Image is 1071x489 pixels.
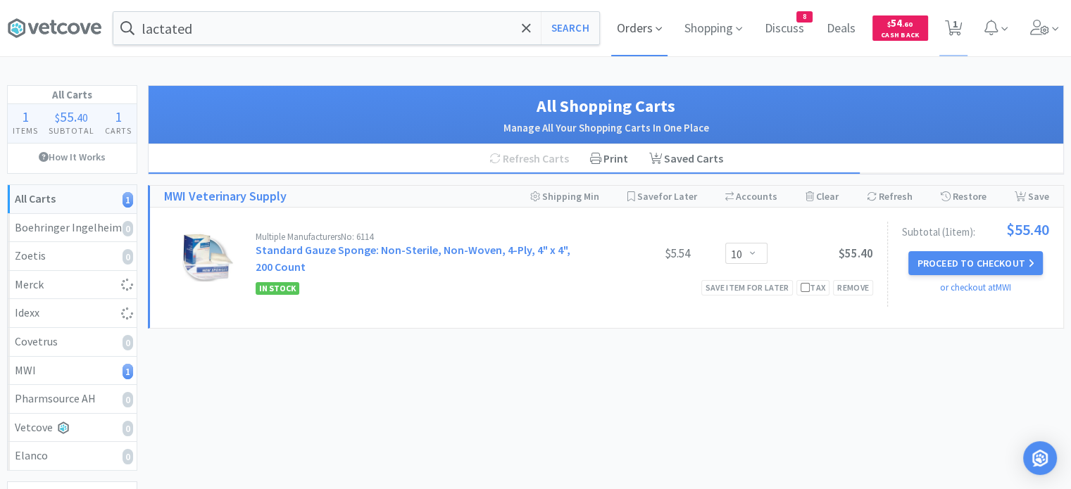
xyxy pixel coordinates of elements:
[8,86,137,104] h1: All Carts
[123,364,133,379] i: 1
[15,191,56,205] strong: All Carts
[163,93,1049,120] h1: All Shopping Carts
[584,245,690,262] div: $5.54
[55,110,60,125] span: $
[113,12,599,44] input: Search by item, sku, manufacturer, ingredient, size...
[8,124,44,137] h4: Items
[256,243,570,274] a: Standard Gauze Sponge: Non-Sterile, Non-Woven, 4-Ply, 4" x 4", 200 Count
[123,249,133,265] i: 0
[725,186,777,207] div: Accounts
[839,246,873,261] span: $55.40
[939,24,968,37] a: 1
[887,16,913,30] span: 54
[8,299,137,328] a: Idexx
[44,124,100,137] h4: Subtotal
[256,282,299,295] span: In Stock
[941,186,987,207] div: Restore
[123,192,133,208] i: 1
[115,108,122,125] span: 1
[887,20,891,29] span: $
[759,23,810,35] a: Discuss8
[8,214,137,243] a: Boehringer Ingelheim0
[8,328,137,357] a: Covetrus0
[8,442,137,470] a: Elanco0
[639,144,734,174] a: Saved Carts
[8,185,137,214] a: All Carts1
[44,110,100,124] div: .
[256,232,584,241] div: Multiple Manufacturers No: 6114
[701,280,794,295] div: Save item for later
[541,12,599,44] button: Search
[902,20,913,29] span: . 60
[123,421,133,436] i: 0
[164,186,287,207] a: MWI Veterinary Supply
[872,9,928,47] a: $54.60Cash Back
[163,120,1049,136] h2: Manage All Your Shopping Carts In One Place
[1023,441,1057,475] div: Open Intercom Messenger
[15,219,130,237] div: Boehringer Ingelheim
[60,108,74,125] span: 55
[8,242,137,271] a: Zoetis0
[15,447,130,465] div: Elanco
[77,110,88,125] span: 40
[801,281,825,294] div: Tax
[15,419,130,437] div: Vetcove
[637,190,697,203] span: Save for Later
[15,333,130,351] div: Covetrus
[8,414,137,443] a: Vetcove0
[821,23,861,35] a: Deals
[530,186,599,207] div: Shipping Min
[1015,186,1049,207] div: Save
[15,247,130,265] div: Zoetis
[123,449,133,464] i: 0
[8,144,137,170] a: How It Works
[123,392,133,407] i: 0
[8,357,137,386] a: MWI1
[15,304,130,322] div: Idexx
[479,144,580,174] div: Refresh Carts
[182,232,234,281] img: ced36c4ca1374aeeb9da127f5ba2dbf4_17109.png
[22,108,29,125] span: 1
[797,12,812,22] span: 8
[881,32,920,41] span: Cash Back
[15,362,130,380] div: MWI
[15,390,130,408] div: Pharmsource AH
[806,186,839,207] div: Clear
[902,222,1049,237] div: Subtotal ( 1 item ):
[123,221,133,236] i: 0
[15,276,130,294] div: Merck
[123,335,133,350] i: 0
[8,385,137,414] a: Pharmsource AH0
[908,251,1042,275] button: Proceed to Checkout
[833,280,873,295] div: Remove
[867,186,913,207] div: Refresh
[8,271,137,300] a: Merck
[940,281,1011,293] a: or checkout at MWI
[99,124,137,137] h4: Carts
[580,144,639,174] div: Print
[1006,222,1049,237] span: $55.40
